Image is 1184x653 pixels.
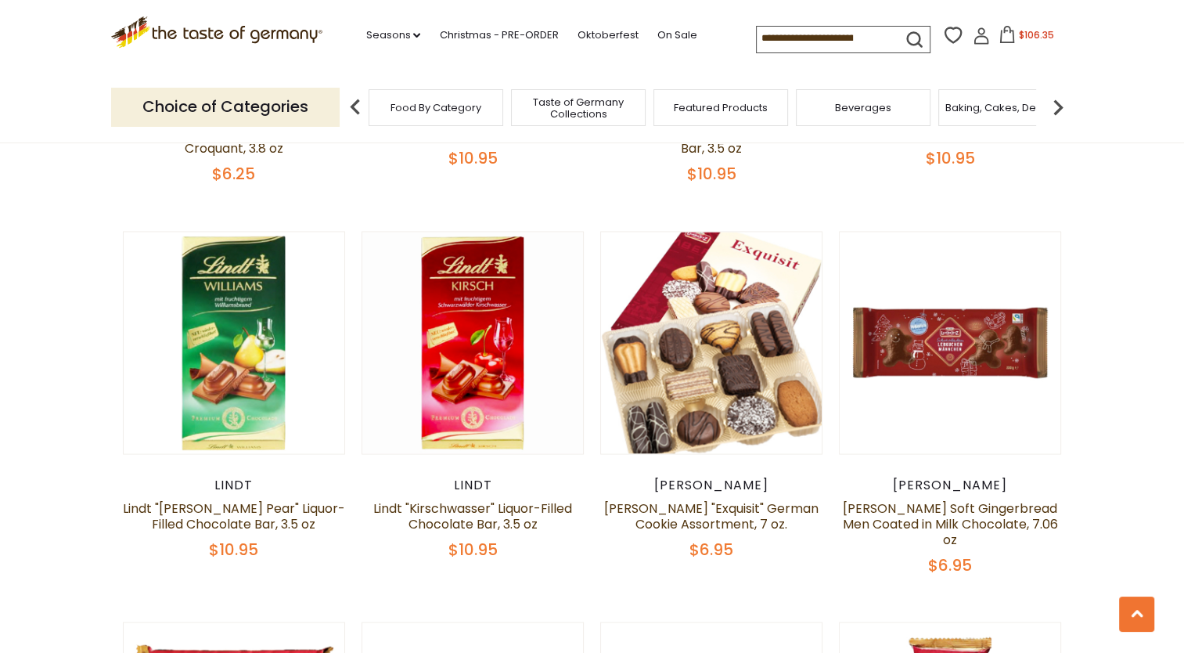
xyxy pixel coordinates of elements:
[843,499,1058,548] a: [PERSON_NAME] Soft Gingerbread Men Coated in Milk Chocolate, 7.06 oz
[689,538,733,560] span: $6.95
[945,102,1067,114] a: Baking, Cakes, Desserts
[448,538,497,560] span: $10.95
[1042,92,1074,123] img: next arrow
[390,102,481,114] a: Food By Category
[111,88,340,126] p: Choice of Categories
[516,96,641,120] a: Taste of Germany Collections
[928,554,972,575] span: $6.95
[212,163,255,185] span: $6.25
[840,232,1061,453] img: Lambertz Soft Gingerbread Men Coated in Milk Chocolate, 7.06 oz
[577,27,638,44] a: Oktoberfest
[993,26,1060,49] button: $106.35
[674,102,768,114] a: Featured Products
[124,232,345,453] img: Lindt "Williams Pear" Liquor-Filled Chocolate Bar, 3.5 oz
[1019,28,1054,41] span: $106.35
[123,499,345,532] a: Lindt "[PERSON_NAME] Pear" Liquor-Filled Chocolate Bar, 3.5 oz
[209,538,258,560] span: $10.95
[839,477,1062,492] div: [PERSON_NAME]
[604,499,819,532] a: [PERSON_NAME] "Exquisit" German Cookie Assortment, 7 oz.
[362,477,585,492] div: Lindt
[835,102,891,114] a: Beverages
[448,147,497,169] span: $10.95
[365,27,420,44] a: Seasons
[926,147,975,169] span: $10.95
[362,232,584,453] img: Lindt "Kirschwasser" Liquor-Filled Chocolate Bar, 3.5 oz
[657,27,696,44] a: On Sale
[123,477,346,492] div: Lindt
[439,27,558,44] a: Christmas - PRE-ORDER
[600,477,823,492] div: [PERSON_NAME]
[340,92,371,123] img: previous arrow
[687,163,736,185] span: $10.95
[601,232,822,453] img: Lambertz "Exquisit" German Cookie Assortment, 7 oz.
[373,499,572,532] a: Lindt "Kirschwasser" Liquor-Filled Chocolate Bar, 3.5 oz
